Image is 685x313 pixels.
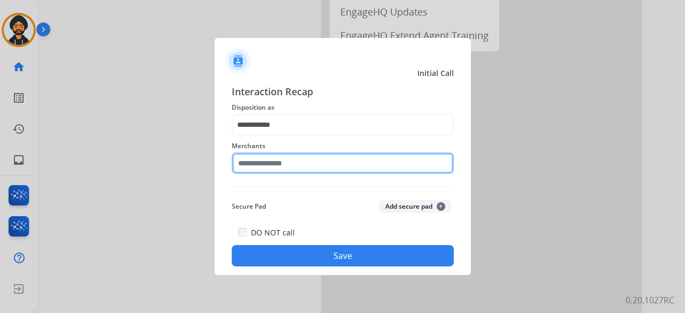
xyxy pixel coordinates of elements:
[232,200,266,213] span: Secure Pad
[251,227,295,238] label: DO NOT call
[437,202,445,211] span: +
[232,101,454,114] span: Disposition as
[225,48,251,74] img: contactIcon
[232,84,454,101] span: Interaction Recap
[232,140,454,152] span: Merchants
[626,294,674,307] p: 0.20.1027RC
[232,245,454,266] button: Save
[417,68,454,79] span: Initial Call
[379,200,452,213] button: Add secure pad+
